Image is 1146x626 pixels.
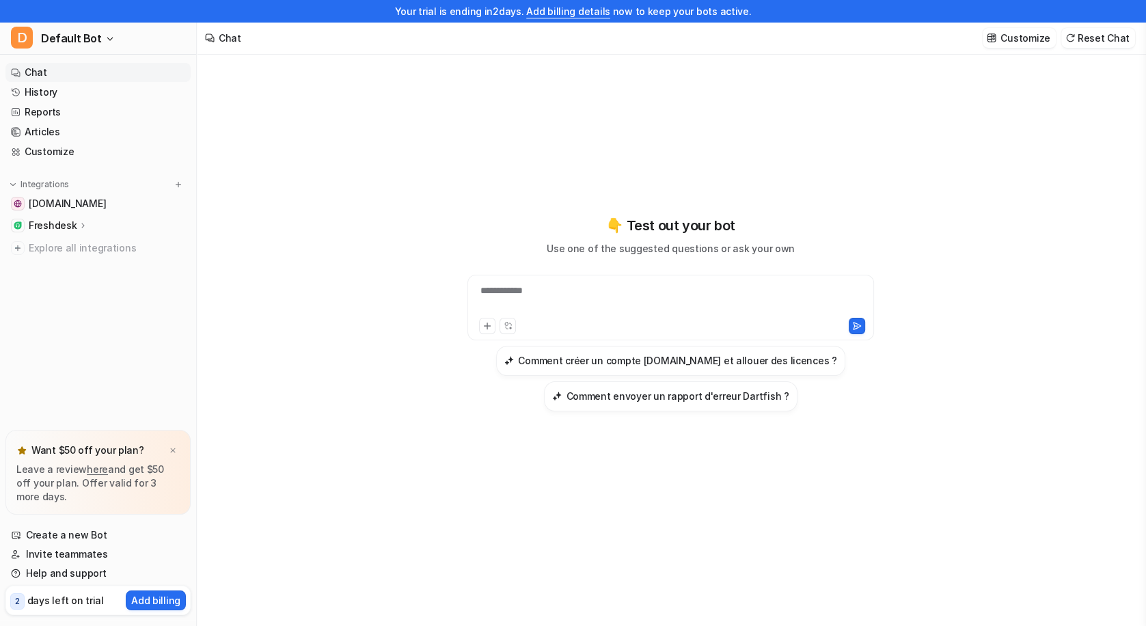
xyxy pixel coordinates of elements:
a: here [87,463,108,475]
p: Leave a review and get $50 off your plan. Offer valid for 3 more days. [16,463,180,504]
a: Add billing details [526,5,610,17]
img: explore all integrations [11,241,25,255]
a: Help and support [5,564,191,583]
img: Comment envoyer un rapport d'erreur Dartfish ? [552,391,562,401]
div: Chat [219,31,241,45]
img: Comment créer un compte Dartfish.TV et allouer des licences ? [504,355,514,366]
span: [DOMAIN_NAME] [29,197,106,210]
a: History [5,83,191,102]
a: Articles [5,122,191,141]
a: Reports [5,103,191,122]
a: Customize [5,142,191,161]
img: Freshdesk [14,221,22,230]
a: Explore all integrations [5,239,191,258]
span: Explore all integrations [29,237,185,259]
p: Customize [1000,31,1050,45]
p: Use one of the suggested questions or ask your own [547,241,795,256]
img: star [16,445,27,456]
p: Want $50 off your plan? [31,444,144,457]
p: 2 [15,595,20,608]
p: Integrations [21,179,69,190]
button: Customize [983,28,1055,48]
p: 👇 Test out your bot [606,215,735,236]
img: x [169,446,177,455]
img: reset [1065,33,1075,43]
button: Add billing [126,590,186,610]
a: Chat [5,63,191,82]
a: Invite teammates [5,545,191,564]
button: Integrations [5,178,73,191]
img: expand menu [8,180,18,189]
h3: Comment envoyer un rapport d'erreur Dartfish ? [566,389,789,403]
p: Freshdesk [29,219,77,232]
span: Default Bot [41,29,102,48]
img: support.dartfish.tv [14,200,22,208]
h3: Comment créer un compte [DOMAIN_NAME] et allouer des licences ? [518,353,836,368]
a: Create a new Bot [5,526,191,545]
button: Comment créer un compte Dartfish.TV et allouer des licences ?Comment créer un compte [DOMAIN_NAME... [496,346,845,376]
p: days left on trial [27,593,104,608]
img: menu_add.svg [174,180,183,189]
img: customize [987,33,996,43]
button: Comment envoyer un rapport d'erreur Dartfish ?Comment envoyer un rapport d'erreur Dartfish ? [544,381,797,411]
a: support.dartfish.tv[DOMAIN_NAME] [5,194,191,213]
button: Reset Chat [1061,28,1135,48]
p: Add billing [131,593,180,608]
span: D [11,27,33,49]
